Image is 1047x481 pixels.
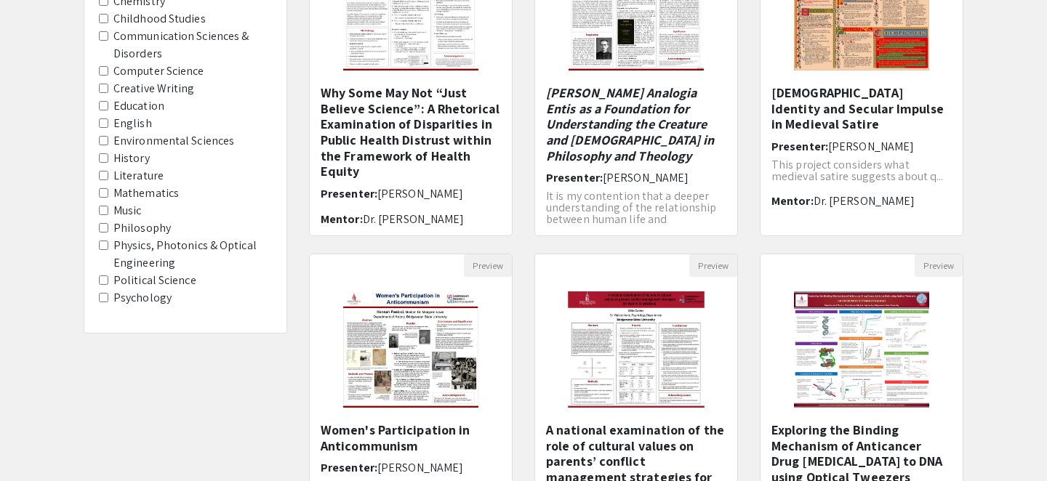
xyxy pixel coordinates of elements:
[377,460,463,475] span: [PERSON_NAME]
[113,97,164,115] label: Education
[546,84,715,163] em: [PERSON_NAME] Analogia Entis as a Foundation for Understanding the Creature and [DEMOGRAPHIC_DATA...
[113,132,234,150] label: Environmental Sciences
[464,254,512,277] button: Preview
[546,190,726,248] p: It is my contention that a deeper understanding of the relationship between human life and [DEMOG...
[915,254,963,277] button: Preview
[113,272,196,289] label: Political Science
[113,289,172,307] label: Psychology
[113,28,272,62] label: Communication Sciences & Disorders
[814,193,915,209] span: Dr. [PERSON_NAME]
[771,140,952,153] h6: Presenter:
[603,170,689,185] span: [PERSON_NAME]
[11,416,62,470] iframe: Chat
[113,219,171,237] label: Philosophy
[321,461,501,474] h6: Presenter:
[113,167,164,185] label: Literature
[113,185,179,202] label: Mathematics
[321,422,501,453] h5: Women's Participation in Anticommunism
[771,193,814,209] span: Mentor:
[113,202,142,219] label: Music
[113,115,152,132] label: English
[321,85,501,179] h5: Why Some May Not “Just Believe Science”: A Rhetorical Examination of Disparities in Public Health...
[113,150,150,167] label: History
[689,254,737,277] button: Preview
[113,10,206,28] label: Childhood Studies
[329,277,494,422] img: <p>Women's Participation in Anticommunism</p>
[828,139,914,154] span: [PERSON_NAME]
[321,211,363,227] span: Mentor:
[546,277,726,422] img: <p><span style="background-color: transparent; color: rgb(0, 0, 0);">A national examination of th...
[321,187,501,201] h6: Presenter:
[113,80,195,97] label: Creative Writing
[113,62,204,80] label: Computer Science
[546,171,726,185] h6: Presenter:
[363,211,465,227] span: Dr. [PERSON_NAME]
[377,186,463,201] span: [PERSON_NAME]
[113,237,272,272] label: Physics, Photonics & Optical Engineering
[779,277,944,422] img: <p>Exploring the Binding Mechanism of Anticancer Drug Doxorubicin to DNA using Optical Tweezers</p>
[771,85,952,132] h5: [DEMOGRAPHIC_DATA] Identity and Secular Impulse in Medieval Satire
[771,157,944,184] span: This project considers what medieval satire suggests about q...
